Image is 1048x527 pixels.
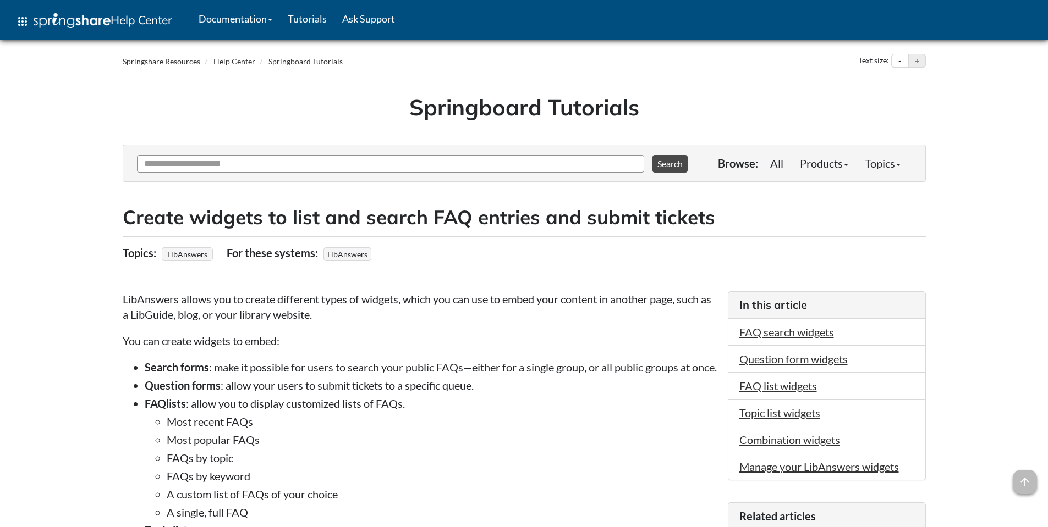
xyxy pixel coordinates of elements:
li: Most recent FAQs [167,414,717,429]
h2: Create widgets to list and search FAQ entries and submit tickets [123,204,926,231]
a: Combination widgets [739,433,840,446]
strong: Question forms [145,379,221,392]
a: All [762,152,792,174]
a: Manage your LibAnswers widgets [739,460,899,473]
li: : allow you to display customized lists of FAQs. [145,396,717,520]
h3: In this article [739,297,914,313]
img: Springshare [34,13,111,28]
li: FAQs by keyword [167,468,717,484]
div: Topics: [123,242,159,263]
a: Products [792,152,857,174]
a: Ask Support [334,5,403,32]
strong: Search forms [145,360,209,374]
a: Question form widgets [739,352,848,365]
li: Most popular FAQs [167,432,717,447]
button: Search [652,155,688,173]
p: LibAnswers allows you to create different types of widgets, which you can use to embed your conte... [123,291,717,322]
a: FAQ list widgets [739,379,817,392]
a: Documentation [191,5,280,32]
li: A custom list of FAQs of your choice [167,486,717,502]
a: Topics [857,152,909,174]
a: Springshare Resources [123,57,200,66]
div: Text size: [856,54,891,68]
span: Related articles [739,509,816,523]
li: : make it possible for users to search your public FAQs—either for a single group, or all public ... [145,359,717,375]
strong: lists [166,397,186,410]
span: Help Center [111,13,172,27]
span: LibAnswers [323,247,371,261]
a: LibAnswers [166,246,209,262]
a: Topic list widgets [739,406,820,419]
span: arrow_upward [1013,470,1037,494]
button: Increase text size [909,54,925,68]
li: FAQs by topic [167,450,717,465]
a: FAQ search widgets [739,325,834,339]
div: For these systems: [227,242,321,263]
a: Tutorials [280,5,334,32]
a: apps Help Center [8,5,180,38]
strong: FAQ [145,397,166,410]
p: Browse: [718,156,758,171]
li: A single, full FAQ [167,504,717,520]
span: apps [16,15,29,28]
a: arrow_upward [1013,471,1037,484]
p: You can create widgets to embed: [123,333,717,348]
li: : allow your users to submit tickets to a specific queue. [145,378,717,393]
a: Help Center [213,57,255,66]
button: Decrease text size [892,54,908,68]
a: Springboard Tutorials [268,57,343,66]
h1: Springboard Tutorials [131,92,918,123]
